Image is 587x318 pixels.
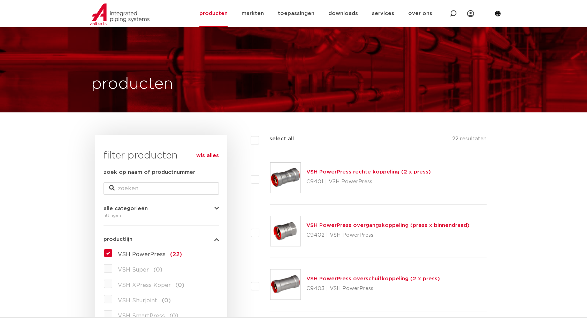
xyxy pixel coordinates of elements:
button: alle categorieën [104,206,219,211]
h1: producten [91,73,173,95]
h3: filter producten [104,149,219,163]
p: C9403 | VSH PowerPress [306,283,440,294]
span: (0) [175,282,184,288]
label: zoek op naam of productnummer [104,168,195,177]
span: (22) [170,252,182,257]
span: productlijn [104,237,132,242]
span: (0) [162,298,171,303]
button: productlijn [104,237,219,242]
span: VSH Shurjoint [118,298,157,303]
p: 22 resultaten [452,135,487,146]
a: VSH PowerPress rechte koppeling (2 x press) [306,169,431,175]
span: (0) [153,267,162,273]
span: VSH XPress Koper [118,282,171,288]
img: Thumbnail for VSH PowerPress rechte koppeling (2 x press) [270,163,300,193]
a: wis alles [196,151,219,160]
span: VSH PowerPress [118,252,166,257]
label: select all [259,135,294,143]
p: C9401 | VSH PowerPress [306,176,431,187]
p: C9402 | VSH PowerPress [306,230,470,241]
input: zoeken [104,182,219,195]
div: fittingen [104,211,219,220]
a: VSH PowerPress overgangskoppeling (press x binnendraad) [306,223,470,228]
img: Thumbnail for VSH PowerPress overschuifkoppeling (2 x press) [270,269,300,299]
span: VSH Super [118,267,149,273]
a: VSH PowerPress overschuifkoppeling (2 x press) [306,276,440,281]
span: alle categorieën [104,206,148,211]
img: Thumbnail for VSH PowerPress overgangskoppeling (press x binnendraad) [270,216,300,246]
